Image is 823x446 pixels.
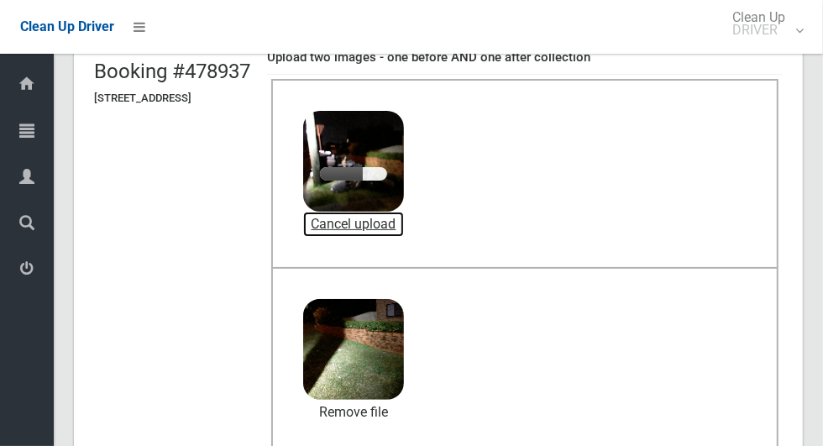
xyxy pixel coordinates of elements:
small: DRIVER [732,24,785,36]
a: Clean Up Driver [20,14,114,39]
a: Cancel upload [303,212,404,237]
h4: Upload two images - one before AND one after collection [267,50,783,65]
h2: Booking #478937 [94,60,250,82]
span: Clean Up [724,11,802,36]
span: Clean Up Driver [20,18,114,34]
a: Remove file [303,400,404,425]
h5: [STREET_ADDRESS] [94,92,250,104]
